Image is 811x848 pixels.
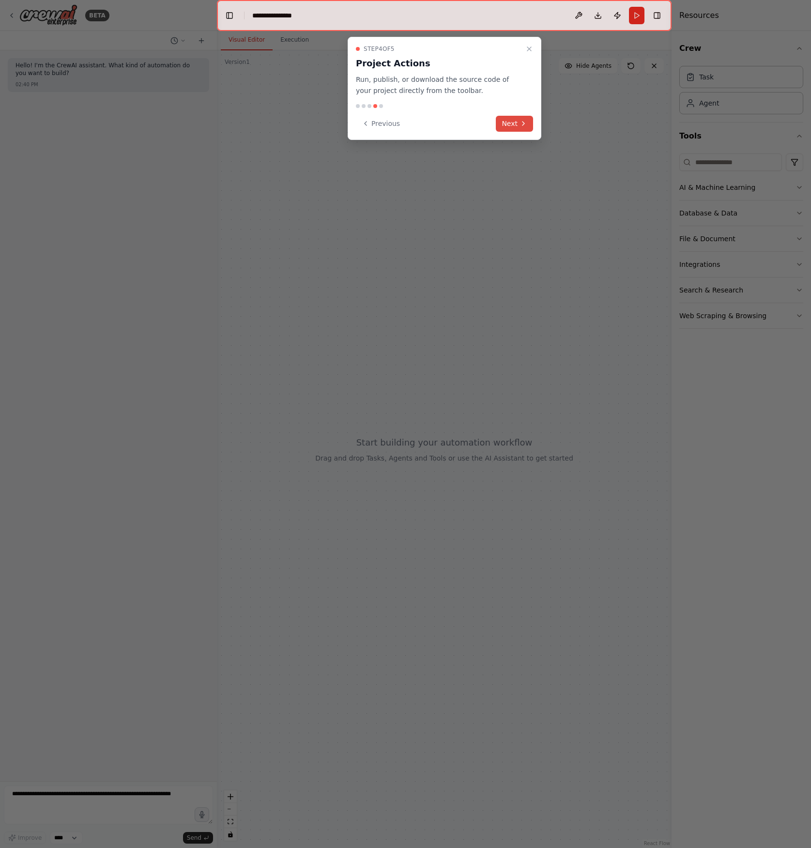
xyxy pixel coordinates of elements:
[223,9,236,22] button: Hide left sidebar
[356,74,521,96] p: Run, publish, or download the source code of your project directly from the toolbar.
[364,45,395,53] span: Step 4 of 5
[496,116,533,132] button: Next
[356,116,406,132] button: Previous
[356,57,521,70] h3: Project Actions
[523,43,535,55] button: Close walkthrough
